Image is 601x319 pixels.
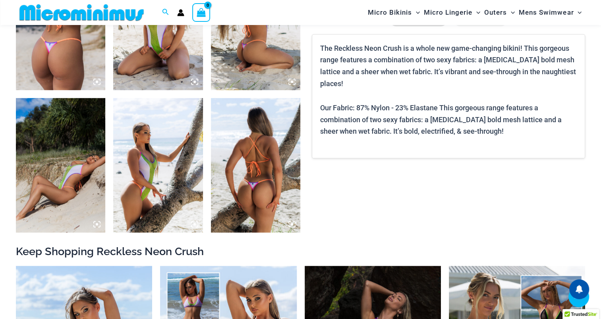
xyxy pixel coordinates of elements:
a: Mens SwimwearMenu ToggleMenu Toggle [517,2,584,23]
span: Menu Toggle [507,2,515,23]
img: MM SHOP LOGO FLAT [16,4,147,21]
span: Micro Bikinis [368,2,412,23]
nav: Site Navigation [365,1,585,24]
span: Menu Toggle [574,2,582,23]
span: Menu Toggle [412,2,420,23]
p: The Reckless Neon Crush is a whole new game-changing bikini! This gorgeous range features a combi... [320,42,577,90]
span: Mens Swimwear [519,2,574,23]
img: Reckless Neon Crush Lime Crush 879 One Piece [113,98,203,232]
a: Micro BikinisMenu ToggleMenu Toggle [366,2,422,23]
h2: Keep Shopping Reckless Neon Crush [16,244,585,258]
p: Our Fabric: 87% Nylon - 23% Elastane This gorgeous range features a combination of two sexy fabri... [320,102,577,137]
span: Menu Toggle [472,2,480,23]
a: Account icon link [177,9,184,16]
span: Micro Lingerie [424,2,472,23]
a: OutersMenu ToggleMenu Toggle [482,2,517,23]
a: Micro LingerieMenu ToggleMenu Toggle [422,2,482,23]
img: Reckless Neon Crush Lime Crush 879 One Piece [211,98,300,232]
a: Search icon link [162,8,169,17]
span: Outers [484,2,507,23]
img: Reckless Neon Crush Lime Crush 879 One Piece [16,98,105,232]
a: View Shopping Cart, empty [192,3,211,21]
